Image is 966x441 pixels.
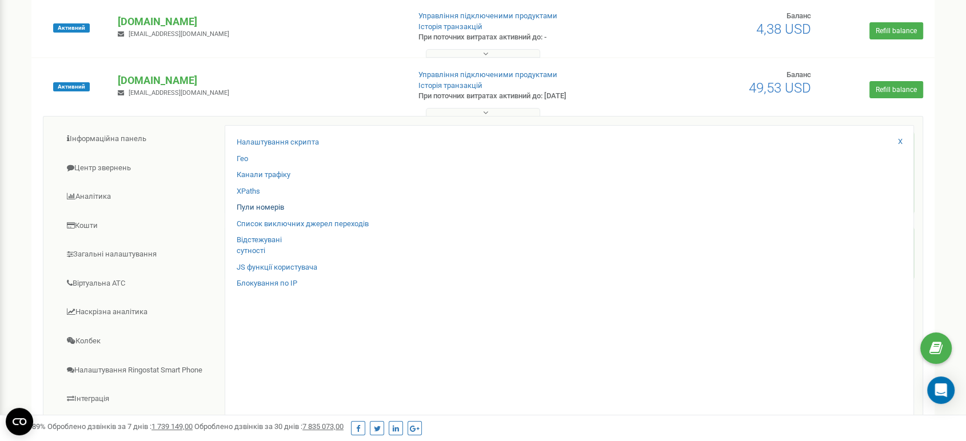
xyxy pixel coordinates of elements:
[52,212,225,240] a: Кошти
[52,356,225,384] a: Налаштування Ringostat Smart Phone
[52,183,225,211] a: Аналiтика
[52,154,225,182] a: Центр звернень
[194,422,344,431] span: Оброблено дзвінків за 30 днів :
[53,23,90,33] span: Активний
[302,422,344,431] u: 7 835 073,00
[869,22,923,39] a: Refill balance
[129,89,229,97] span: [EMAIL_ADDRESS][DOMAIN_NAME]
[418,11,557,20] a: Управління підключеними продуктами
[237,202,284,213] a: Пули номерів
[418,22,482,31] a: Історія транзакцій
[118,14,400,29] p: [DOMAIN_NAME]
[749,80,811,96] span: 49,53 USD
[237,219,369,230] a: Список виключних джерел переходів
[52,298,225,326] a: Наскрізна аналітика
[52,240,225,268] a: Загальні налаштування
[53,82,90,91] span: Активний
[418,91,626,102] p: При поточних витратах активний до: [DATE]
[418,70,557,79] a: Управління підключеними продуктами
[787,11,811,20] span: Баланс
[118,73,400,88] p: [DOMAIN_NAME]
[756,21,811,37] span: 4,38 USD
[787,70,811,79] span: Баланс
[47,422,193,431] span: Оброблено дзвінків за 7 днів :
[237,235,282,256] a: Відстежуванісутності
[151,422,193,431] u: 1 739 149,00
[237,170,290,181] a: Канали трафіку
[52,125,225,153] a: Інформаційна панель
[237,262,317,273] a: JS функції користувача
[869,81,923,98] a: Refill balance
[52,270,225,298] a: Віртуальна АТС
[52,327,225,355] a: Колбек
[52,385,225,413] a: Інтеграція
[6,408,33,435] button: Open CMP widget
[237,154,248,165] a: Гео
[418,81,482,90] a: Історія транзакцій
[418,32,626,43] p: При поточних витратах активний до: -
[129,30,229,38] span: [EMAIL_ADDRESS][DOMAIN_NAME]
[237,137,319,148] a: Налаштування скрипта
[237,186,260,197] a: XPaths
[898,137,903,147] a: X
[927,376,955,404] div: Open Intercom Messenger
[237,278,297,289] a: Блокування по IP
